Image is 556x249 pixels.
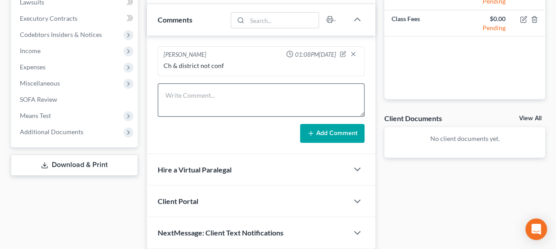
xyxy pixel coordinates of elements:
[295,50,336,59] span: 01:08PM[DATE]
[13,10,138,27] a: Executory Contracts
[300,124,365,143] button: Add Comment
[20,63,46,71] span: Expenses
[20,31,102,38] span: Codebtors Insiders & Notices
[158,197,198,205] span: Client Portal
[519,115,542,122] a: View All
[20,112,51,119] span: Means Test
[384,10,465,36] td: Class Fees
[13,91,138,108] a: SOFA Review
[247,13,319,28] input: Search...
[158,165,232,174] span: Hire a Virtual Paralegal
[20,14,77,22] span: Executory Contracts
[20,79,60,87] span: Miscellaneous
[384,113,442,123] div: Client Documents
[392,134,538,143] p: No client documents yet.
[525,218,547,240] div: Open Intercom Messenger
[472,23,506,32] div: Pending
[11,154,138,176] a: Download & Print
[20,47,41,54] span: Income
[472,14,506,23] div: $0.00
[164,50,206,59] div: [PERSON_NAME]
[158,228,283,237] span: NextMessage: Client Text Notifications
[164,61,359,70] div: Ch & district not conf
[20,95,57,103] span: SOFA Review
[158,15,192,24] span: Comments
[20,128,83,136] span: Additional Documents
